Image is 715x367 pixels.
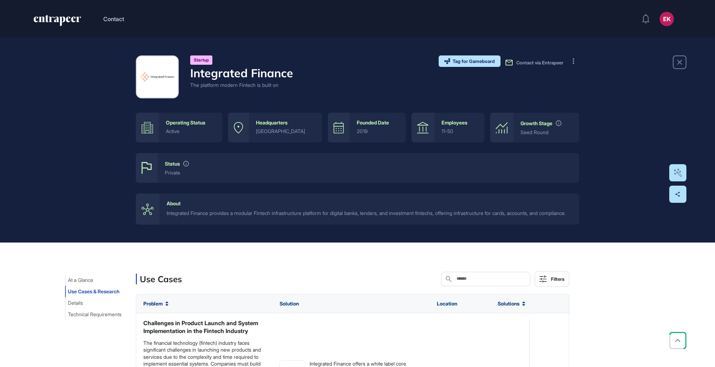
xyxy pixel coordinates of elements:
[165,161,180,167] div: Status
[137,65,178,88] img: Integrated Finance-logo
[535,271,569,287] button: Filters
[505,58,563,67] button: Contact via Entrapeer
[521,121,552,126] div: Growth Stage
[442,128,477,134] div: 11-50
[166,128,215,134] div: active
[167,209,572,217] div: Integrated Finance provides a modular Fintech infrastructure platform for digital banks, lenders,...
[68,289,119,294] span: Use Cases & Research
[65,274,96,286] button: At a Glance
[103,14,124,24] button: Contact
[256,120,287,126] div: Headquarters
[442,120,467,126] div: Employees
[65,309,124,320] button: Technical Requirements
[190,55,212,65] div: Startup
[143,301,163,307] span: Problem
[280,301,299,307] span: Solution
[143,319,265,335] div: Challenges in Product Launch and System Implementation in the Fintech Industry
[437,301,457,307] span: Location
[498,301,519,307] span: Solutions
[65,297,86,309] button: Details
[190,66,293,80] h4: Integrated Finance
[166,120,205,126] div: Operating Status
[65,286,122,297] button: Use Cases & Research
[256,128,315,134] div: [GEOGRAPHIC_DATA]
[167,201,181,206] div: About
[190,81,293,89] div: The platform modern Fintech is built on
[551,276,564,282] div: Filters
[660,12,674,26] button: EK
[33,15,82,29] a: entrapeer-logo
[165,170,572,176] div: private
[68,312,122,317] span: Technical Requirements
[521,129,572,135] div: Seed Round
[68,277,93,283] span: At a Glance
[68,300,83,306] span: Details
[357,120,389,126] div: Founded Date
[453,59,495,64] span: Tag for Gameboard
[516,60,563,65] span: Contact via Entrapeer
[140,274,182,284] h3: Use Cases
[357,128,399,134] div: 2019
